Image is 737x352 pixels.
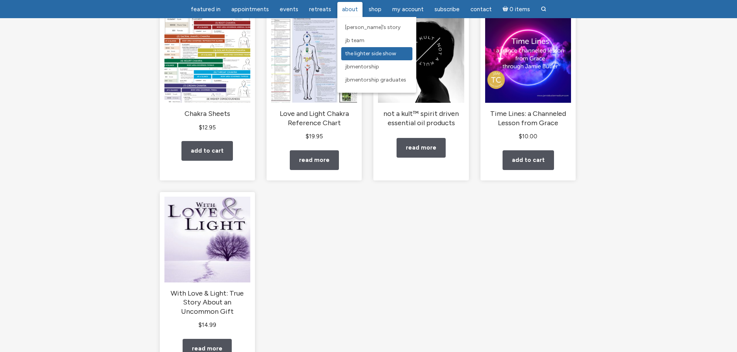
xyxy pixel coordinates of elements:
[309,6,331,13] span: Retreats
[306,133,309,140] span: $
[231,6,269,13] span: Appointments
[198,321,202,328] span: $
[345,77,406,83] span: JBMentorship Graduates
[227,2,274,17] a: Appointments
[199,124,202,131] span: $
[186,2,225,17] a: featured in
[290,150,339,170] a: Read more about “Love and Light Chakra Reference Chart”
[341,47,412,60] a: The Lighter Side Show
[306,133,323,140] bdi: 19.95
[378,109,464,128] h2: not a kult™ spirit driven essential oil products
[280,6,298,13] span: Events
[198,321,216,328] bdi: 14.99
[485,109,571,128] h2: Time Lines: a Channeled Lesson from Grace
[392,6,424,13] span: My Account
[470,6,492,13] span: Contact
[364,2,386,17] a: Shop
[345,37,364,44] span: JB Team
[164,17,250,103] img: Chakra Sheets
[275,2,303,17] a: Events
[164,197,250,282] img: With Love & Light: True Story About an Uncommon Gift
[434,6,460,13] span: Subscribe
[388,2,428,17] a: My Account
[342,6,358,13] span: About
[378,17,464,103] img: not a kult™ spirit driven essential oil products
[164,109,250,119] h2: Chakra Sheets
[345,63,379,70] span: JBMentorship
[466,2,496,17] a: Contact
[271,109,357,128] h2: Love and Light Chakra Reference Chart
[519,133,537,140] bdi: 10.00
[164,197,250,330] a: With Love & Light: True Story About an Uncommon Gift $14.99
[341,73,412,87] a: JBMentorship Graduates
[337,2,363,17] a: About
[503,6,510,13] i: Cart
[341,21,412,34] a: [PERSON_NAME]’s Story
[369,6,381,13] span: Shop
[164,17,250,133] a: Chakra Sheets $12.95
[341,60,412,73] a: JBMentorship
[485,17,571,141] a: Time Lines: a Channeled Lesson from Grace $10.00
[199,124,216,131] bdi: 12.95
[397,138,446,158] a: Read more about “not a kult™ spirit driven essential oil products”
[345,50,396,57] span: The Lighter Side Show
[485,17,571,103] img: Time Lines: a Channeled Lesson from Grace
[304,2,336,17] a: Retreats
[519,133,522,140] span: $
[503,150,554,170] a: Add to cart: “Time Lines: a Channeled Lesson from Grace”
[191,6,221,13] span: featured in
[341,34,412,47] a: JB Team
[345,24,400,31] span: [PERSON_NAME]’s Story
[510,7,530,12] span: 0 items
[498,1,535,17] a: Cart0 items
[181,141,233,161] a: Add to cart: “Chakra Sheets”
[271,17,357,103] img: Love and Light Chakra Reference Chart
[378,17,464,128] a: not a kult™ spirit driven essential oil products
[271,17,357,141] a: Love and Light Chakra Reference Chart $19.95
[430,2,464,17] a: Subscribe
[164,289,250,316] h2: With Love & Light: True Story About an Uncommon Gift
